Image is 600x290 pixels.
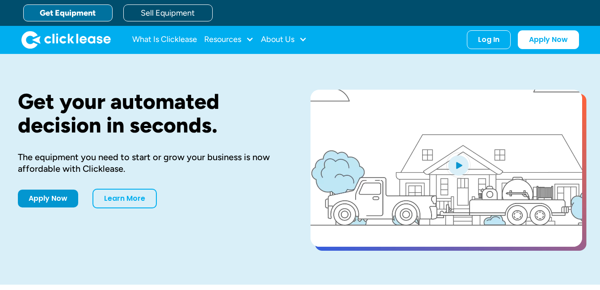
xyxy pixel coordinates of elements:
[518,30,579,49] a: Apply Now
[21,31,111,49] img: Clicklease logo
[478,35,499,44] div: Log In
[446,153,470,178] img: Blue play button logo on a light blue circular background
[23,4,113,21] a: Get Equipment
[123,4,213,21] a: Sell Equipment
[310,90,582,247] a: open lightbox
[92,189,157,208] a: Learn More
[21,31,111,49] a: home
[204,31,254,49] div: Resources
[18,90,282,137] h1: Get your automated decision in seconds.
[18,151,282,174] div: The equipment you need to start or grow your business is now affordable with Clicklease.
[18,190,78,207] a: Apply Now
[261,31,307,49] div: About Us
[132,31,197,49] a: What Is Clicklease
